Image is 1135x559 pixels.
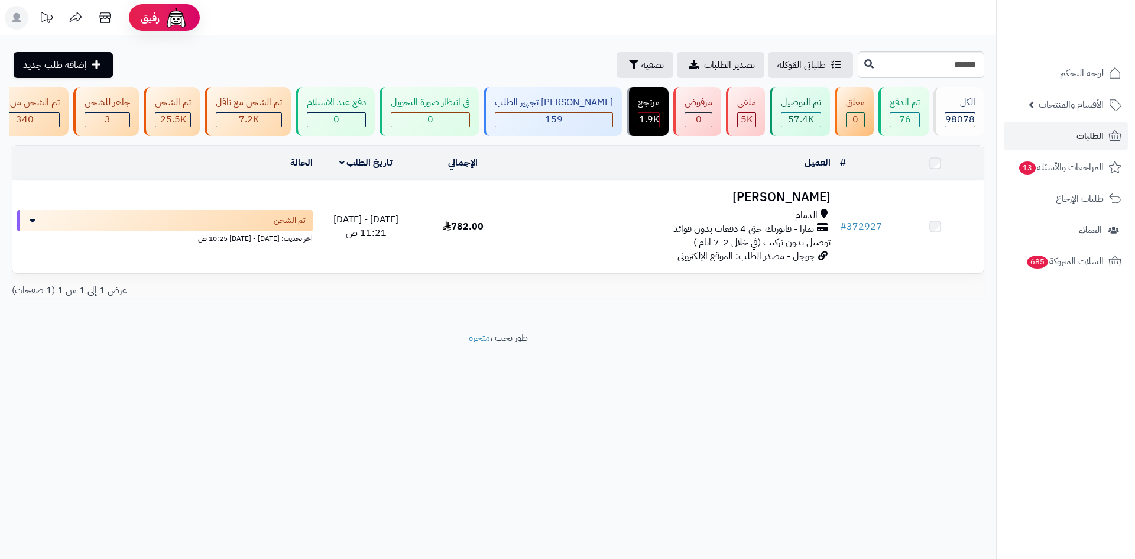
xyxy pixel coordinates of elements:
img: logo-2.png [1055,9,1124,34]
div: 159 [495,113,612,127]
span: 13 [1019,161,1036,175]
a: # [840,156,846,170]
a: العملاء [1004,216,1128,244]
span: السلات المتروكة [1026,253,1104,270]
a: طلبات الإرجاع [1004,185,1128,213]
div: 5026 [738,113,755,127]
a: الطلبات [1004,122,1128,150]
a: تاريخ الطلب [339,156,393,170]
span: طلباتي المُوكلة [777,58,826,72]
a: العميل [805,156,831,170]
a: الإجمالي [448,156,478,170]
div: في انتظار صورة التحويل [391,96,470,109]
a: دفع عند الاستلام 0 [293,87,377,136]
a: ملغي 5K [724,87,767,136]
span: 1.9K [639,112,659,127]
span: 57.4K [788,112,814,127]
span: تصفية [641,58,664,72]
a: في انتظار صورة التحويل 0 [377,87,481,136]
span: 782.00 [443,219,484,234]
a: تم التوصيل 57.4K [767,87,832,136]
span: 0 [427,112,433,127]
div: 57352 [781,113,821,127]
a: تحديثات المنصة [31,6,61,33]
div: عرض 1 إلى 1 من 1 (1 صفحات) [3,284,498,298]
div: تم الدفع [890,96,920,109]
a: الكل98078 [931,87,987,136]
span: # [840,219,847,234]
a: تم الشحن مع ناقل 7.2K [202,87,293,136]
a: طلباتي المُوكلة [768,52,853,78]
div: ملغي [737,96,756,109]
div: 1870 [638,113,659,127]
div: 0 [307,113,365,127]
div: 7222 [216,113,281,127]
a: مرفوض 0 [671,87,724,136]
h3: [PERSON_NAME] [517,190,831,204]
span: 7.2K [239,112,259,127]
div: جاهز للشحن [85,96,130,109]
div: مرتجع [638,96,660,109]
div: تم التوصيل [781,96,821,109]
a: إضافة طلب جديد [14,52,113,78]
a: الحالة [290,156,313,170]
span: تم الشحن [274,215,306,227]
span: الطلبات [1076,128,1104,144]
a: تصدير الطلبات [677,52,764,78]
span: 340 [16,112,34,127]
div: الكل [945,96,975,109]
span: المراجعات والأسئلة [1018,159,1104,176]
div: [PERSON_NAME] تجهيز الطلب [495,96,613,109]
div: 0 [685,113,712,127]
a: مرتجع 1.9K [624,87,671,136]
span: 76 [899,112,911,127]
div: تم الشحن [155,96,191,109]
span: جوجل - مصدر الطلب: الموقع الإلكتروني [677,249,815,263]
span: لوحة التحكم [1060,65,1104,82]
div: 25547 [155,113,190,127]
a: تم الدفع 76 [876,87,931,136]
span: 0 [696,112,702,127]
div: 76 [890,113,919,127]
span: 3 [105,112,111,127]
div: مرفوض [685,96,712,109]
a: جاهز للشحن 3 [71,87,141,136]
span: تصدير الطلبات [704,58,755,72]
a: #372927 [840,219,882,234]
div: دفع عند الاستلام [307,96,366,109]
span: الأقسام والمنتجات [1039,96,1104,113]
span: العملاء [1079,222,1102,238]
span: رفيق [141,11,160,25]
a: المراجعات والأسئلة13 [1004,153,1128,182]
span: توصيل بدون تركيب (في خلال 2-7 ايام ) [693,235,831,250]
img: ai-face.png [164,6,188,30]
div: 0 [391,113,469,127]
span: طلبات الإرجاع [1056,190,1104,207]
span: الدمام [795,209,818,222]
a: متجرة [469,331,490,345]
span: 0 [852,112,858,127]
div: اخر تحديث: [DATE] - [DATE] 10:25 ص [17,231,313,244]
span: 685 [1026,255,1049,269]
a: السلات المتروكة685 [1004,247,1128,276]
div: معلق [846,96,865,109]
span: 159 [545,112,563,127]
span: تمارا - فاتورتك حتى 4 دفعات بدون فوائد [673,222,814,236]
span: 5K [741,112,753,127]
span: 0 [333,112,339,127]
div: تم الشحن مع ناقل [216,96,282,109]
a: لوحة التحكم [1004,59,1128,88]
div: 0 [847,113,864,127]
a: [PERSON_NAME] تجهيز الطلب 159 [481,87,624,136]
span: إضافة طلب جديد [23,58,87,72]
a: تم الشحن 25.5K [141,87,202,136]
span: 25.5K [160,112,186,127]
span: 98078 [945,112,975,127]
div: 3 [85,113,129,127]
a: معلق 0 [832,87,876,136]
button: تصفية [617,52,673,78]
span: [DATE] - [DATE] 11:21 ص [333,212,398,240]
